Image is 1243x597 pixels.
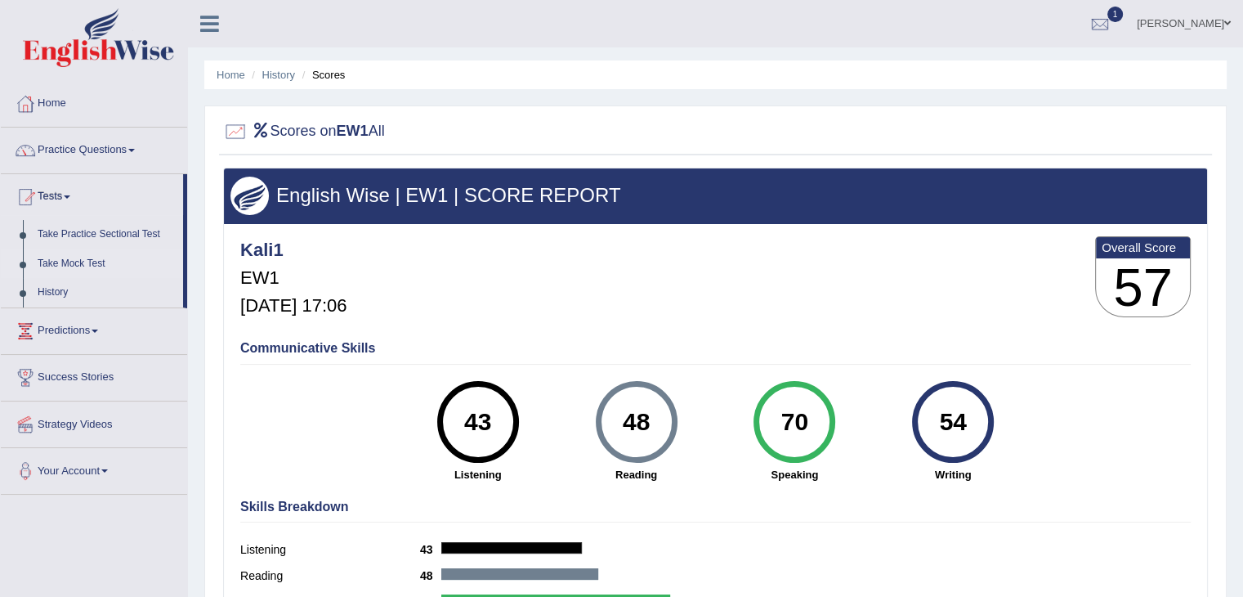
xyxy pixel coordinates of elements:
h4: Skills Breakdown [240,500,1191,514]
a: History [30,278,183,307]
h3: English Wise | EW1 | SCORE REPORT [230,185,1201,206]
div: 70 [765,388,825,456]
a: Practice Questions [1,128,187,168]
a: Tests [1,174,183,215]
strong: Speaking [723,467,865,483]
li: Scores [298,67,346,83]
b: 48 [420,569,441,582]
b: 43 [420,543,441,556]
a: Take Mock Test [30,249,183,279]
a: Your Account [1,448,187,489]
strong: Listening [407,467,549,483]
img: wings.png [230,177,269,215]
div: 48 [606,388,666,456]
div: 43 [448,388,507,456]
label: Listening [240,541,420,559]
a: History [262,69,295,81]
h5: EW1 [240,268,347,288]
b: EW1 [337,123,369,139]
a: Home [1,81,187,122]
h4: Communicative Skills [240,341,1191,356]
a: Home [217,69,245,81]
h5: [DATE] 17:06 [240,296,347,316]
strong: Reading [566,467,708,483]
h2: Scores on All [223,119,385,144]
div: 54 [923,388,983,456]
strong: Writing [882,467,1024,483]
a: Success Stories [1,355,187,396]
h3: 57 [1096,258,1190,317]
h4: Kali1 [240,240,347,260]
span: 1 [1107,7,1124,22]
a: Strategy Videos [1,402,187,442]
a: Take Practice Sectional Test [30,220,183,249]
b: Overall Score [1102,240,1184,254]
label: Reading [240,568,420,585]
a: Predictions [1,308,187,349]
